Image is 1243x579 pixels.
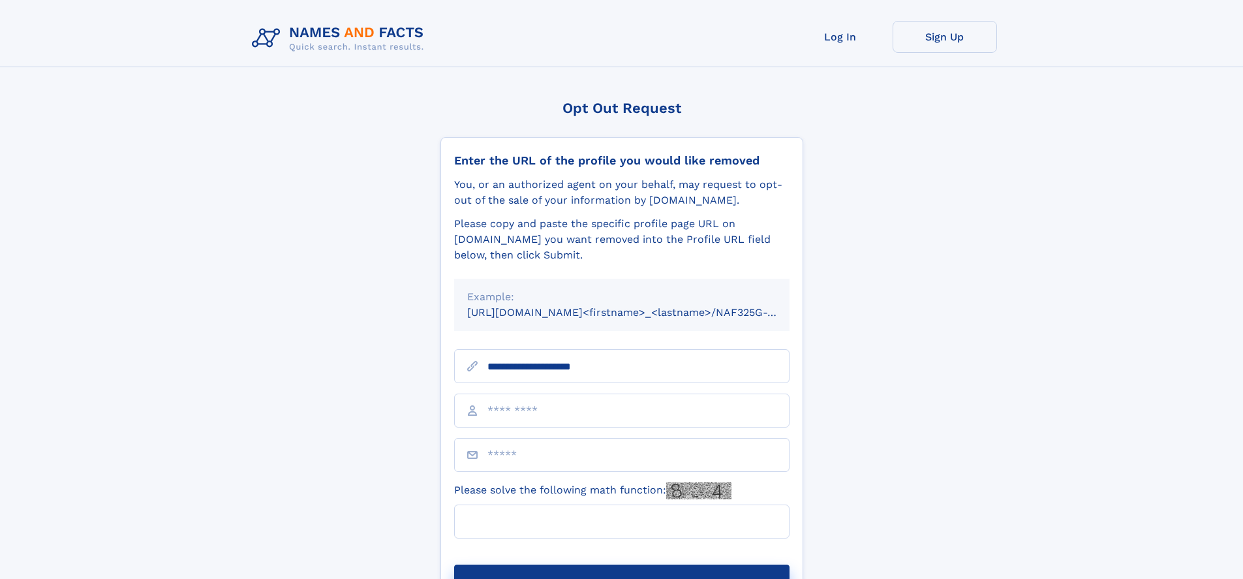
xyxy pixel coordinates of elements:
small: [URL][DOMAIN_NAME]<firstname>_<lastname>/NAF325G-xxxxxxxx [467,306,814,319]
div: Please copy and paste the specific profile page URL on [DOMAIN_NAME] you want removed into the Pr... [454,216,790,263]
div: Example: [467,289,776,305]
a: Sign Up [893,21,997,53]
img: Logo Names and Facts [247,21,435,56]
div: You, or an authorized agent on your behalf, may request to opt-out of the sale of your informatio... [454,177,790,208]
a: Log In [788,21,893,53]
div: Opt Out Request [440,100,803,116]
label: Please solve the following math function: [454,482,731,499]
div: Enter the URL of the profile you would like removed [454,153,790,168]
